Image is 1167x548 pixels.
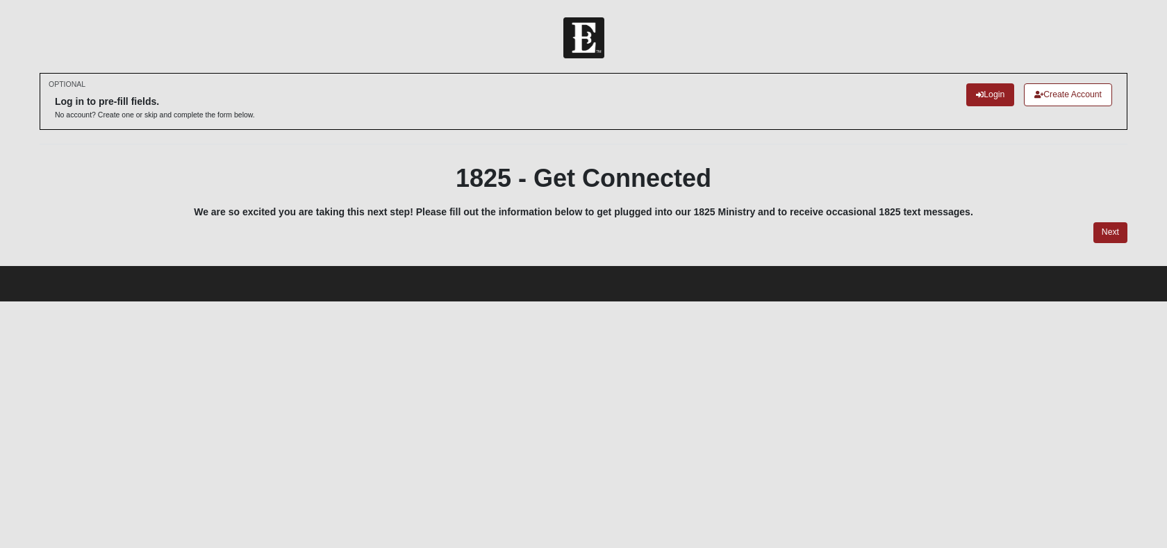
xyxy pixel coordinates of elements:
p: No account? Create one or skip and complete the form below. [55,110,255,120]
a: Login [966,83,1014,106]
small: OPTIONAL [49,79,85,90]
h6: Log in to pre-fill fields. [55,96,255,108]
h5: We are so excited you are taking this next step! Please fill out the information below to get plu... [40,206,1127,218]
a: Create Account [1024,83,1112,106]
b: 1825 - Get Connected [456,164,711,192]
a: Next [1093,222,1127,242]
img: Church of Eleven22 Logo [563,17,604,58]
